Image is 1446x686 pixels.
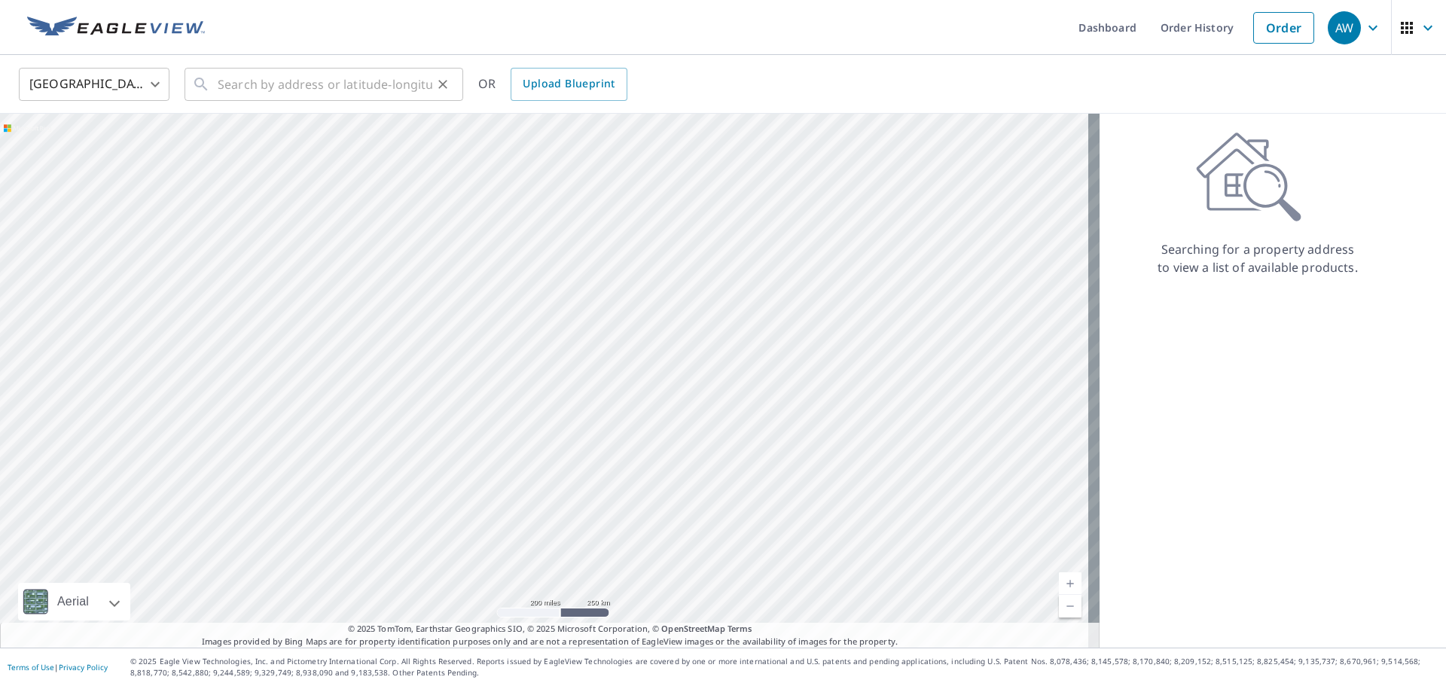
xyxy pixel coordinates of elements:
[18,583,130,620] div: Aerial
[19,63,169,105] div: [GEOGRAPHIC_DATA]
[27,17,205,39] img: EV Logo
[1328,11,1361,44] div: AW
[478,68,627,101] div: OR
[8,663,108,672] p: |
[53,583,93,620] div: Aerial
[218,63,432,105] input: Search by address or latitude-longitude
[1059,595,1081,617] a: Current Level 5, Zoom Out
[1253,12,1314,44] a: Order
[728,623,752,634] a: Terms
[1059,572,1081,595] a: Current Level 5, Zoom In
[1157,240,1359,276] p: Searching for a property address to view a list of available products.
[523,75,615,93] span: Upload Blueprint
[511,68,627,101] a: Upload Blueprint
[348,623,752,636] span: © 2025 TomTom, Earthstar Geographics SIO, © 2025 Microsoft Corporation, ©
[432,74,453,95] button: Clear
[130,656,1438,678] p: © 2025 Eagle View Technologies, Inc. and Pictometry International Corp. All Rights Reserved. Repo...
[59,662,108,672] a: Privacy Policy
[661,623,725,634] a: OpenStreetMap
[8,662,54,672] a: Terms of Use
